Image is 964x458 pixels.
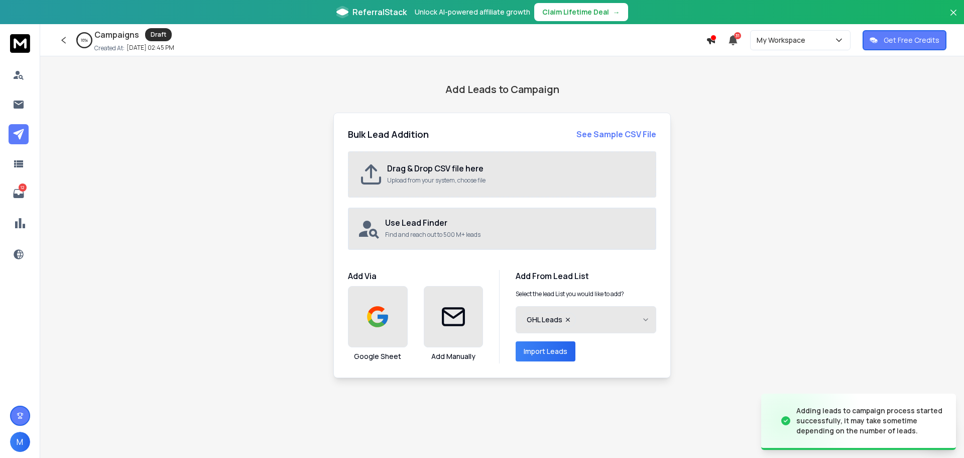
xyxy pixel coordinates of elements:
h1: Add Leads to Campaign [445,82,559,97]
button: Import Leads [516,341,575,361]
span: → [613,7,620,17]
h3: Google Sheet [354,351,401,361]
h1: Add From Lead List [516,270,656,282]
div: Draft [145,28,172,41]
button: Claim Lifetime Deal→ [534,3,628,21]
p: Select the lead List you would like to add? [516,290,624,298]
strong: See Sample CSV File [576,129,656,140]
p: Upload from your system, choose file [387,176,645,185]
div: Adding leads to campaign process started successfully, it may take sometime depending on the numb... [796,406,944,436]
button: Close banner [947,6,960,30]
p: Created At: [94,44,125,52]
h2: Use Lead Finder [385,217,647,229]
button: Get Free Credits [863,30,946,50]
img: image [761,391,862,451]
button: M [10,432,30,452]
h2: Drag & Drop CSV file here [387,162,645,174]
p: Find and reach out to 500 M+ leads [385,231,647,239]
a: 12 [9,184,29,204]
p: 16 % [81,37,88,43]
h1: Campaigns [94,29,139,41]
h2: Bulk Lead Addition [348,127,429,141]
a: See Sample CSV File [576,128,656,140]
span: GHL Leads [527,315,562,325]
p: Unlock AI-powered affiliate growth [415,7,530,17]
span: ReferralStack [352,6,407,18]
h1: Add Via [348,270,483,282]
h3: Add Manually [431,351,475,361]
p: [DATE] 02:45 PM [127,44,174,52]
p: My Workspace [757,35,809,45]
p: Get Free Credits [884,35,939,45]
p: 12 [19,184,27,192]
span: 31 [734,32,741,39]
